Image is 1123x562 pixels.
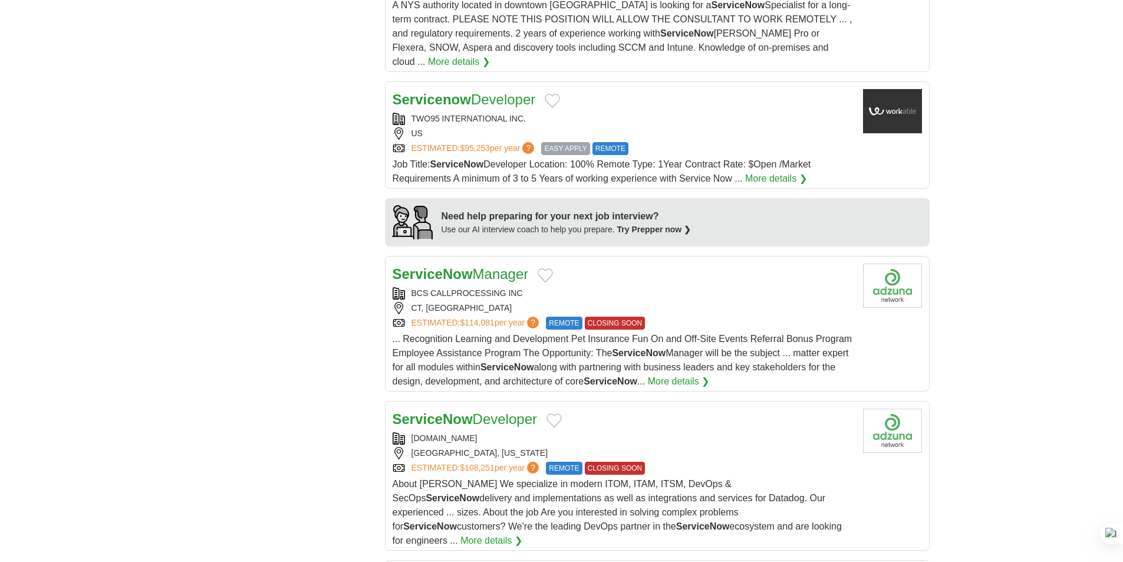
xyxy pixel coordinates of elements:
[393,287,854,300] div: BCS CALLPROCESSING INC
[660,28,714,38] strong: ServiceNow
[393,91,471,107] strong: Servicenow
[393,479,842,545] span: About [PERSON_NAME] We specialize in modern ITOM, ITAM, ITSM, DevOps & SecOps delivery and implem...
[393,411,473,427] strong: ServiceNow
[403,521,457,531] strong: ServiceNow
[428,55,490,69] a: More details ❯
[393,302,854,314] div: CT, [GEOGRAPHIC_DATA]
[426,493,479,503] strong: ServiceNow
[592,142,628,155] span: REMOTE
[546,317,582,330] span: REMOTE
[545,94,560,108] button: Add to favorite jobs
[393,447,854,459] div: [GEOGRAPHIC_DATA], [US_STATE]
[393,411,537,427] a: ServiceNowDeveloper
[541,142,590,155] span: EASY APPLY
[411,317,542,330] a: ESTIMATED:$114,081per year?
[393,113,854,125] div: TWO95 INTERNATIONAL INC.
[460,463,494,472] span: $108,251
[430,159,484,169] strong: ServiceNow
[393,334,852,386] span: ... Recognition Learning and Development Pet Insurance Fun On and Off-Site Events Referral Bonus ...
[863,264,922,308] img: Company logo
[584,376,637,386] strong: ServiceNow
[538,268,553,282] button: Add to favorite jobs
[585,317,646,330] span: CLOSING SOON
[393,159,811,183] span: Job Title: Developer Location: 100% Remote Type: 1Year Contract Rate: $Open /Market Requirements ...
[393,266,529,282] a: ServiceNowManager
[546,413,562,428] button: Add to favorite jobs
[546,462,582,475] span: REMOTE
[393,127,854,140] div: US
[676,521,730,531] strong: ServiceNow
[863,409,922,453] img: Company logo
[411,142,537,155] a: ESTIMATED:$95,253per year?
[393,91,536,107] a: ServicenowDeveloper
[527,462,539,474] span: ?
[460,534,522,548] a: More details ❯
[522,142,534,154] span: ?
[612,348,666,358] strong: ServiceNow
[393,432,854,445] div: [DOMAIN_NAME]
[745,172,807,186] a: More details ❯
[460,318,494,327] span: $114,081
[460,143,490,153] span: $95,253
[411,462,542,475] a: ESTIMATED:$108,251per year?
[617,225,691,234] a: Try Prepper now ❯
[442,224,691,236] div: Use our AI interview coach to help you prepare.
[585,462,646,475] span: CLOSING SOON
[442,209,691,224] div: Need help preparing for your next job interview?
[863,89,922,133] img: Company logo
[393,266,473,282] strong: ServiceNow
[648,374,710,389] a: More details ❯
[480,362,534,372] strong: ServiceNow
[527,317,539,328] span: ?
